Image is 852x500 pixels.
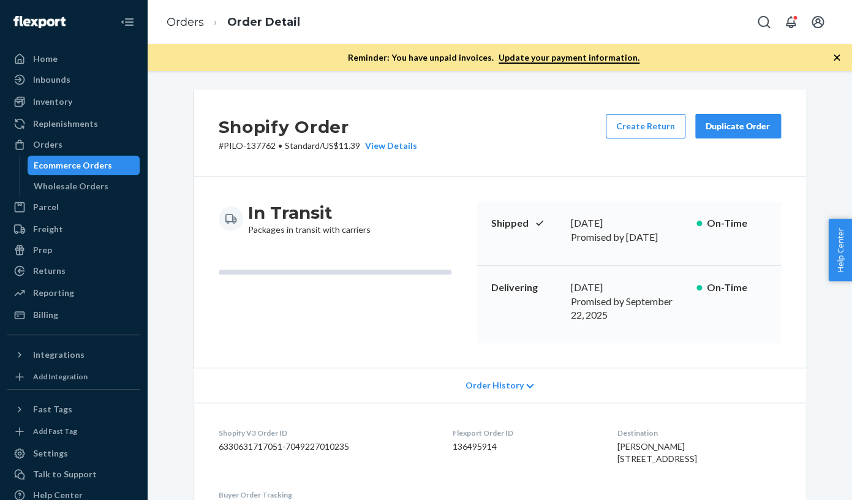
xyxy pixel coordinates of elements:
a: Prep [7,240,140,260]
p: # PILO-137762 / US$11.39 [219,140,417,152]
a: Wholesale Orders [28,176,140,196]
div: [DATE] [571,281,687,295]
a: Add Fast Tag [7,424,140,439]
a: Billing [7,305,140,325]
div: Replenishments [33,118,98,130]
div: Add Integration [33,371,88,382]
a: Add Integration [7,369,140,384]
dt: Shopify V3 Order ID [219,428,433,438]
p: Promised by [DATE] [571,230,687,244]
div: Inventory [33,96,72,108]
p: Delivering [491,281,561,295]
div: Packages in transit with carriers [248,202,371,236]
a: Home [7,49,140,69]
div: Integrations [33,349,85,361]
div: Parcel [33,201,59,213]
button: Integrations [7,345,140,365]
span: [PERSON_NAME] [STREET_ADDRESS] [617,441,696,464]
p: On-Time [707,281,766,295]
div: Prep [33,244,52,256]
div: Ecommerce Orders [34,159,112,172]
a: Update your payment information. [499,52,639,64]
div: [DATE] [571,216,687,230]
button: Fast Tags [7,400,140,419]
div: Fast Tags [33,403,72,415]
a: Settings [7,444,140,463]
div: Talk to Support [33,468,97,480]
div: Home [33,53,58,65]
ol: breadcrumbs [157,4,310,40]
a: Inventory [7,92,140,112]
p: On-Time [707,216,766,230]
a: Orders [167,15,204,29]
dt: Flexport Order ID [453,428,597,438]
span: • [278,140,282,151]
button: Create Return [606,114,685,138]
img: Flexport logo [13,16,66,28]
div: Duplicate Order [706,120,771,132]
div: Reporting [33,287,74,299]
p: Promised by September 22, 2025 [571,295,687,323]
div: Add Fast Tag [33,426,77,436]
span: Order History [465,379,523,392]
p: Reminder: You have unpaid invoices. [348,51,639,64]
a: Freight [7,219,140,239]
div: Orders [33,138,62,151]
dt: Destination [617,428,780,438]
a: Reporting [7,283,140,303]
div: Settings [33,447,68,460]
div: Billing [33,309,58,321]
span: Standard [285,140,320,151]
p: Shipped [491,216,561,230]
div: Inbounds [33,74,70,86]
div: Freight [33,223,63,235]
dt: Buyer Order Tracking [219,490,433,500]
button: Close Navigation [115,10,140,34]
dd: 136495914 [453,441,597,453]
a: Replenishments [7,114,140,134]
a: Parcel [7,197,140,217]
div: Wholesale Orders [34,180,108,192]
dd: 6330631717051-7049227010235 [219,441,433,453]
button: Duplicate Order [695,114,781,138]
button: Open account menu [805,10,830,34]
h3: In Transit [248,202,371,224]
a: Talk to Support [7,464,140,484]
div: Returns [33,265,66,277]
button: View Details [360,140,417,152]
button: Open notifications [778,10,803,34]
h2: Shopify Order [219,114,417,140]
a: Order Detail [227,15,300,29]
a: Ecommerce Orders [28,156,140,175]
a: Orders [7,135,140,154]
a: Inbounds [7,70,140,89]
button: Help Center [828,219,852,281]
a: Returns [7,261,140,281]
button: Open Search Box [752,10,776,34]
